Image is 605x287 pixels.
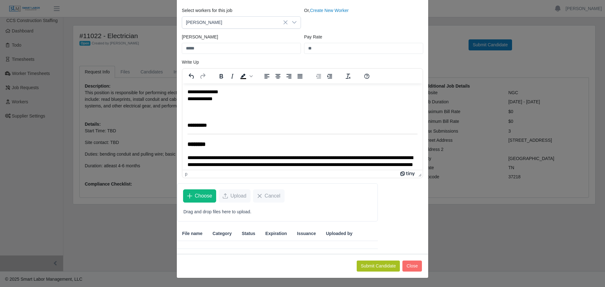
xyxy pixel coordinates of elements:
[295,72,305,81] button: Justify
[361,72,372,81] button: Help
[326,230,352,237] span: Uploaded by
[182,230,203,237] span: File name
[195,192,212,200] span: Choose
[219,189,251,203] button: Upload
[182,59,199,66] label: Write Up
[284,72,294,81] button: Align right
[216,72,227,81] button: Bold
[186,72,197,81] button: Undo
[253,189,285,203] button: Cancel
[265,192,280,200] span: Cancel
[357,261,400,272] button: Submit Candidate
[185,171,187,176] div: p
[230,192,246,200] span: Upload
[324,72,335,81] button: Increase indent
[416,170,423,178] div: Press the Up and Down arrow keys to resize the editor.
[402,261,422,272] button: Close
[262,72,272,81] button: Align left
[182,34,218,40] label: [PERSON_NAME]
[265,230,287,237] span: Expiration
[304,34,322,40] label: Pay Rate
[313,72,324,81] button: Decrease indent
[197,72,208,81] button: Redo
[182,83,423,170] iframe: Rich Text Area
[238,72,254,81] div: Background color Black
[343,72,354,81] button: Clear formatting
[297,230,316,237] span: Issuance
[227,72,238,81] button: Italic
[242,230,255,237] span: Status
[183,209,372,215] p: Drag and drop files here to upload.
[302,7,425,29] div: Or,
[213,230,232,237] span: Category
[182,17,288,28] span: Carlton Pinchon
[273,72,283,81] button: Align center
[400,171,416,176] a: Powered by Tiny
[183,189,216,203] button: Choose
